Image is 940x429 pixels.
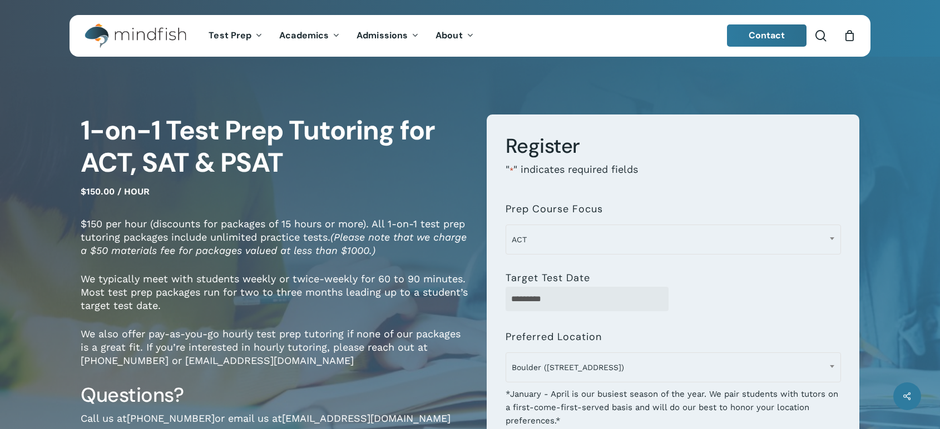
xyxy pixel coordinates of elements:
p: $150 per hour (discounts for packages of 15 hours or more). All 1-on-1 test prep tutoring package... [81,217,470,272]
span: Test Prep [209,29,251,41]
span: ACT [506,228,840,251]
span: Boulder (1320 Pearl St.) [506,356,840,379]
span: Contact [749,29,785,41]
a: Academics [271,31,348,41]
a: About [427,31,482,41]
a: Test Prep [200,31,271,41]
label: Target Test Date [506,272,590,283]
span: $150.00 / hour [81,186,150,197]
h3: Register [506,133,841,159]
h3: Questions? [81,382,470,408]
a: Cart [843,29,855,42]
a: [PHONE_NUMBER] [127,412,215,424]
nav: Main Menu [200,15,482,57]
span: Academics [279,29,329,41]
span: Admissions [357,29,408,41]
span: About [436,29,463,41]
a: Admissions [348,31,427,41]
div: *January - April is our busiest season of the year. We pair students with tutors on a first-come-... [506,380,841,427]
iframe: Chatbot [688,347,924,413]
span: ACT [506,225,841,255]
header: Main Menu [70,15,870,57]
p: We also offer pay-as-you-go hourly test prep tutoring if none of our packages is a great fit. If ... [81,327,470,382]
a: Contact [727,24,807,47]
label: Prep Course Focus [506,203,603,214]
h1: 1-on-1 Test Prep Tutoring for ACT, SAT & PSAT [81,114,470,179]
em: (Please note that we charge a $50 materials fee for packages valued at less than $1000.) [81,231,467,256]
span: Boulder (1320 Pearl St.) [506,352,841,382]
a: [EMAIL_ADDRESS][DOMAIN_NAME] [282,412,451,424]
p: We typically meet with students weekly or twice-weekly for 60 to 90 minutes. Most test prep packa... [81,272,470,327]
p: " " indicates required fields [506,163,841,192]
label: Preferred Location [506,331,602,342]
